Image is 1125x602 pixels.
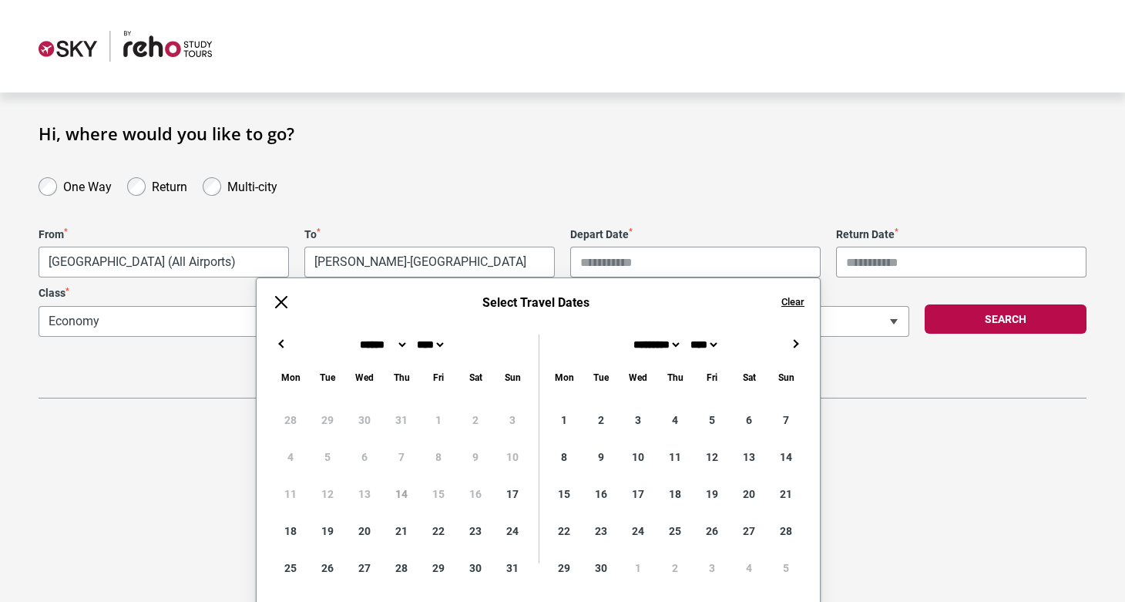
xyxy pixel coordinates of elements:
div: 7 [767,402,804,439]
div: 15 [546,476,583,513]
div: 13 [730,439,767,476]
label: Return Date [836,228,1086,241]
div: Sunday [494,368,531,386]
div: 21 [767,476,804,513]
span: Melbourne, Australia [39,247,289,277]
div: Thursday [383,368,420,386]
div: Friday [693,368,730,386]
div: 25 [272,550,309,587]
div: 6 [730,402,767,439]
span: Melbourne, Australia [39,247,288,277]
div: 1 [546,402,583,439]
div: 24 [620,513,657,550]
div: Tuesday [583,368,620,386]
div: 31 [494,550,531,587]
div: 27 [346,550,383,587]
span: Economy [39,307,465,336]
div: 28 [383,550,420,587]
label: To [304,228,555,241]
div: 24 [494,513,531,550]
div: 5 [693,402,730,439]
div: 10 [620,439,657,476]
div: 19 [309,513,346,550]
div: 12 [693,439,730,476]
label: Return [152,176,187,194]
div: 4 [657,402,693,439]
div: 26 [693,513,730,550]
div: 4 [730,550,767,587]
button: → [786,335,804,353]
div: 3 [693,550,730,587]
div: 20 [730,476,767,513]
div: Sunday [767,368,804,386]
h1: Hi, where would you like to go? [39,123,1086,143]
div: 29 [420,550,457,587]
div: Friday [420,368,457,386]
div: 9 [583,439,620,476]
button: ← [272,335,290,353]
div: 19 [693,476,730,513]
div: 22 [420,513,457,550]
div: 3 [620,402,657,439]
label: Multi-city [227,176,277,194]
div: Monday [272,368,309,386]
div: Saturday [730,368,767,386]
div: 8 [546,439,583,476]
div: 16 [583,476,620,513]
button: Search [925,304,1086,334]
div: 17 [494,476,531,513]
div: 17 [620,476,657,513]
div: 2 [583,402,620,439]
span: Economy [39,306,466,337]
div: Wednesday [346,368,383,386]
div: Monday [546,368,583,386]
button: Clear [781,295,804,309]
div: Saturday [457,368,494,386]
div: 23 [583,513,620,550]
div: 5 [767,550,804,587]
label: One Way [63,176,112,194]
span: Rome, Italy [305,247,554,277]
div: 30 [583,550,620,587]
h6: Select Travel Dates [306,295,766,310]
label: Class [39,287,466,300]
div: 29 [546,550,583,587]
span: Rome, Italy [304,247,555,277]
div: 20 [346,513,383,550]
div: 21 [383,513,420,550]
div: 1 [620,550,657,587]
div: 2 [657,550,693,587]
div: 22 [546,513,583,550]
div: 30 [457,550,494,587]
div: 28 [767,513,804,550]
label: Depart Date [570,228,821,241]
div: Thursday [657,368,693,386]
div: 25 [657,513,693,550]
label: From [39,228,289,241]
div: 27 [730,513,767,550]
div: 26 [309,550,346,587]
div: Tuesday [309,368,346,386]
div: Wednesday [620,368,657,386]
div: 18 [272,513,309,550]
div: 14 [767,439,804,476]
div: 18 [657,476,693,513]
div: 11 [657,439,693,476]
div: 23 [457,513,494,550]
